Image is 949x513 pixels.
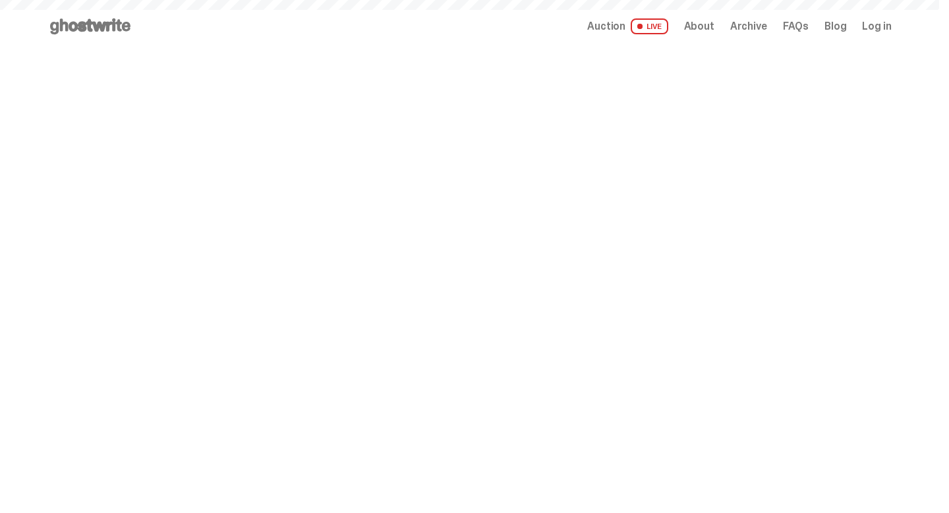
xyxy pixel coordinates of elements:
[587,21,625,32] span: Auction
[824,21,846,32] a: Blog
[730,21,767,32] a: Archive
[587,18,668,34] a: Auction LIVE
[631,18,668,34] span: LIVE
[862,21,891,32] a: Log in
[783,21,809,32] a: FAQs
[684,21,714,32] a: About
